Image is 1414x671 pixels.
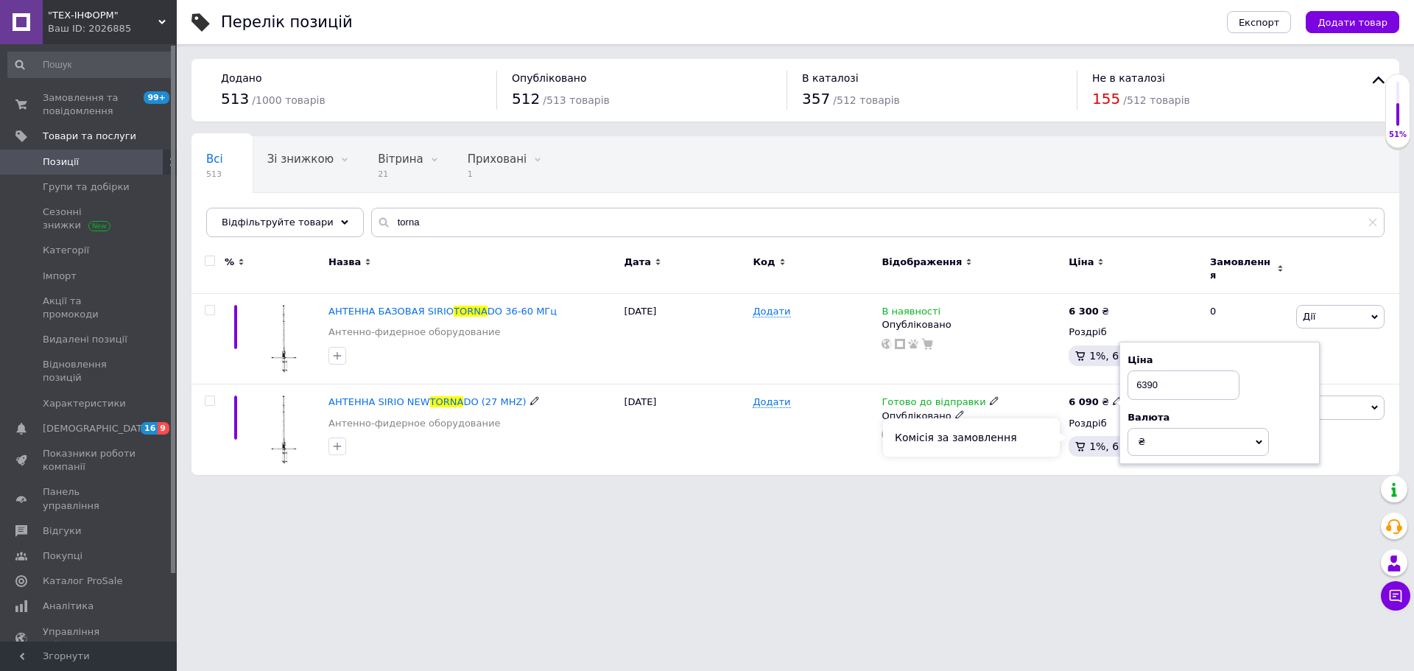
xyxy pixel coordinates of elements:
[1210,256,1273,282] span: Замовлення
[328,417,500,430] a: Антенно-фидерное оборудование
[43,205,136,232] span: Сезонні знижки
[43,358,136,384] span: Відновлення позицій
[378,169,423,180] span: 21
[206,208,283,222] span: Опубліковані
[1386,130,1410,140] div: 51%
[43,295,136,321] span: Акції та промокоди
[620,294,749,384] div: [DATE]
[624,256,651,269] span: Дата
[1069,326,1197,339] div: Роздріб
[43,155,79,169] span: Позиції
[250,305,321,373] img: АНТЕННА БАЗОВАЯ SIRIO TORNADO 36-60 МГц
[328,396,430,407] span: АНТЕННА SIRIO NEW
[882,318,1061,331] div: Опубліковано
[43,180,130,194] span: Групи та добірки
[1138,436,1145,447] span: ₴
[222,217,334,228] span: Відфільтруйте товари
[43,244,89,257] span: Категорії
[43,600,94,613] span: Аналітика
[141,422,158,435] span: 16
[328,326,500,339] a: Антенно-фидерное оборудование
[1123,94,1189,106] span: / 512 товарів
[144,91,169,104] span: 99+
[753,396,790,408] span: Додати
[883,418,1060,457] div: Комісія за замовлення
[468,169,527,180] span: 1
[488,306,557,317] span: DO 36-60 МГц
[43,397,126,410] span: Характеристики
[43,130,136,143] span: Товари та послуги
[1069,306,1099,317] b: 6 300
[802,90,830,108] span: 357
[328,306,454,317] span: АНТЕННА БАЗОВАЯ SIRIO
[1318,17,1387,28] span: Додати товар
[620,384,749,475] div: [DATE]
[802,72,859,84] span: В каталозі
[250,396,321,463] img: АНТЕННА SIRIO NEW TORNADO (27 MHZ)
[753,306,790,317] span: Додати
[1201,294,1292,384] div: 0
[328,396,526,407] a: АНТЕННА SIRIO NEWTORNADO (27 MHZ)
[1069,256,1094,269] span: Ціна
[221,15,353,30] div: Перелік позицій
[1069,305,1109,318] div: ₴
[328,256,361,269] span: Назва
[1128,411,1312,424] div: Валюта
[7,52,174,78] input: Пошук
[206,152,223,166] span: Всі
[1128,354,1312,367] div: Ціна
[1092,72,1165,84] span: Не в каталозі
[543,94,609,106] span: / 513 товарів
[833,94,899,106] span: / 512 товарів
[463,396,526,407] span: DO (27 MHZ)
[43,524,81,538] span: Відгуки
[882,306,940,321] span: В наявності
[512,72,587,84] span: Опубліковано
[43,625,136,652] span: Управління сайтом
[1239,17,1280,28] span: Експорт
[454,306,488,317] span: TORNA
[252,94,325,106] span: / 1000 товарів
[43,422,152,435] span: [DEMOGRAPHIC_DATA]
[1069,417,1197,430] div: Роздріб
[48,9,158,22] span: "ТЕХ-ІНФОРМ"
[882,410,1061,423] div: Опубліковано
[1303,311,1315,322] span: Дії
[43,447,136,474] span: Показники роботи компанії
[1092,90,1120,108] span: 155
[43,549,82,563] span: Покупці
[221,72,261,84] span: Додано
[1089,440,1153,452] span: 1%, 60.90 ₴
[43,575,122,588] span: Каталог ProSale
[43,91,136,118] span: Замовлення та повідомлення
[158,422,169,435] span: 9
[753,256,775,269] span: Код
[512,90,540,108] span: 512
[371,208,1385,237] input: Пошук по назві позиції, артикулу і пошуковим запитам
[267,152,334,166] span: Зі знижкою
[1089,350,1136,362] span: 1%, 63 ₴
[225,256,234,269] span: %
[43,270,77,283] span: Імпорт
[1381,581,1410,611] button: Чат з покупцем
[221,90,249,108] span: 513
[468,152,527,166] span: Приховані
[882,256,962,269] span: Відображення
[1069,396,1099,407] b: 6 090
[882,396,985,412] span: Готово до відправки
[1306,11,1399,33] button: Додати товар
[43,485,136,512] span: Панель управління
[1227,11,1292,33] button: Експорт
[48,22,177,35] div: Ваш ID: 2026885
[328,306,557,317] a: АНТЕННА БАЗОВАЯ SIRIOTORNADO 36-60 МГц
[430,396,464,407] span: TORNA
[1069,396,1122,409] div: ₴
[43,333,127,346] span: Видалені позиції
[206,169,223,180] span: 513
[378,152,423,166] span: Вітрина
